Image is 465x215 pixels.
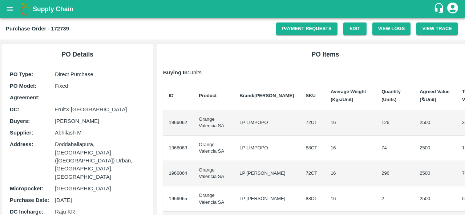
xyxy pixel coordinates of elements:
[1,1,18,17] button: open drawer
[414,136,456,161] td: 2500
[300,110,325,136] td: 72CT
[10,95,40,100] b: Agreement:
[325,186,376,212] td: 16
[10,186,43,191] b: Micropocket :
[343,22,367,35] a: Edit
[18,2,33,16] img: logo
[10,141,33,147] b: Address :
[10,107,19,112] b: DC :
[420,89,449,102] b: Agreed Value (₹/Unit)
[6,26,69,32] b: Purchase Order - 172739
[10,209,43,215] b: DC Incharge :
[300,136,325,161] td: 88CT
[55,82,145,90] p: Fixed
[33,5,73,13] b: Supply Chain
[163,136,193,161] td: 1966063
[8,49,147,59] h6: PO Details
[55,196,145,204] p: [DATE]
[414,186,456,212] td: 2500
[325,110,376,136] td: 16
[33,4,433,14] a: Supply Chain
[376,186,414,212] td: 2
[163,161,193,186] td: 1966064
[10,130,33,136] b: Supplier :
[234,110,300,136] td: LP LIMPOPO
[234,161,300,186] td: LP [PERSON_NAME]
[55,70,145,78] p: Direct Purchase
[234,136,300,161] td: LP LIMPOPO
[376,161,414,186] td: 296
[276,22,337,35] a: Payment Requests
[234,186,300,212] td: LP [PERSON_NAME]
[446,1,459,17] div: account of current user
[376,136,414,161] td: 74
[10,83,36,89] b: PO Model :
[376,110,414,136] td: 126
[239,93,294,98] b: Brand/[PERSON_NAME]
[325,161,376,186] td: 16
[55,106,145,113] p: FruitX [GEOGRAPHIC_DATA]
[414,110,456,136] td: 2500
[193,110,234,136] td: Orange Valencia SA
[10,71,33,77] b: PO Type :
[381,89,401,102] b: Quantity (Units)
[416,22,458,35] button: View Trace
[55,140,145,181] p: Doddaballapura, [GEOGRAPHIC_DATA] ([GEOGRAPHIC_DATA]) Urban, [GEOGRAPHIC_DATA], [GEOGRAPHIC_DATA]
[433,3,446,16] div: customer-support
[193,161,234,186] td: Orange Valencia SA
[199,93,217,98] b: Product
[193,186,234,212] td: Orange Valencia SA
[55,185,145,193] p: [GEOGRAPHIC_DATA]
[306,93,315,98] b: SKU
[414,161,456,186] td: 2500
[193,136,234,161] td: Orange Valencia SA
[55,129,145,137] p: Abhilash M
[10,197,49,203] b: Purchase Date :
[372,22,411,35] button: View Logs
[300,186,325,212] td: 88CT
[55,117,145,125] p: [PERSON_NAME]
[169,93,174,98] b: ID
[325,136,376,161] td: 16
[163,186,193,212] td: 1966065
[331,89,366,102] b: Average Weight (Kgs/Unit)
[163,110,193,136] td: 1966062
[300,161,325,186] td: 72CT
[10,118,30,124] b: Buyers :
[163,70,190,75] b: Buying In:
